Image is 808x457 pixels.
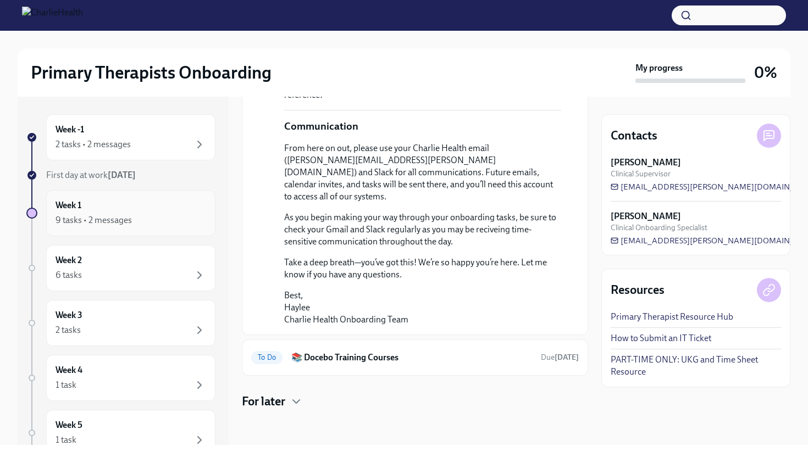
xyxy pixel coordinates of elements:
[26,410,215,456] a: Week 51 task
[611,222,707,233] span: Clinical Onboarding Specialist
[26,169,215,181] a: First day at work[DATE]
[242,393,285,410] h4: For later
[22,7,83,24] img: CharlieHealth
[541,353,579,362] span: Due
[56,124,84,136] h6: Week -1
[284,289,561,326] p: Best, Haylee Charlie Health Onboarding Team
[541,352,579,363] span: August 26th, 2025 09:00
[251,353,283,361] span: To Do
[284,142,561,203] p: From here on out, please use your Charlie Health email ([PERSON_NAME][EMAIL_ADDRESS][PERSON_NAME]...
[611,210,681,222] strong: [PERSON_NAME]
[611,354,781,378] a: PART-TIME ONLY: UKG and Time Sheet Resource
[635,62,683,74] strong: My progress
[611,157,681,169] strong: [PERSON_NAME]
[56,199,81,211] h6: Week 1
[611,332,711,344] a: How to Submit an IT Ticket
[56,434,76,446] div: 1 task
[611,311,733,323] a: Primary Therapist Resource Hub
[56,324,81,336] div: 2 tasks
[611,282,665,298] h4: Resources
[284,119,358,133] p: Communication
[56,269,82,281] div: 6 tasks
[56,309,82,321] h6: Week 3
[56,379,76,391] div: 1 task
[754,63,777,82] h3: 0%
[284,211,561,248] p: As you begin making your way through your onboarding tasks, be sure to check your Gmail and Slack...
[291,352,532,364] h6: 📚 Docebo Training Courses
[284,257,561,281] p: Take a deep breath—you’ve got this! We’re so happy you’re here. Let me know if you have any quest...
[611,169,671,179] span: Clinical Supervisor
[251,349,579,366] a: To Do📚 Docebo Training CoursesDue[DATE]
[611,127,657,144] h4: Contacts
[56,254,82,266] h6: Week 2
[242,393,588,410] div: For later
[108,170,136,180] strong: [DATE]
[56,364,82,376] h6: Week 4
[26,190,215,236] a: Week 19 tasks • 2 messages
[46,170,136,180] span: First day at work
[56,214,132,226] div: 9 tasks • 2 messages
[26,114,215,160] a: Week -12 tasks • 2 messages
[26,300,215,346] a: Week 32 tasks
[26,245,215,291] a: Week 26 tasks
[56,419,82,431] h6: Week 5
[555,353,579,362] strong: [DATE]
[31,62,272,83] h2: Primary Therapists Onboarding
[56,138,131,151] div: 2 tasks • 2 messages
[26,355,215,401] a: Week 41 task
